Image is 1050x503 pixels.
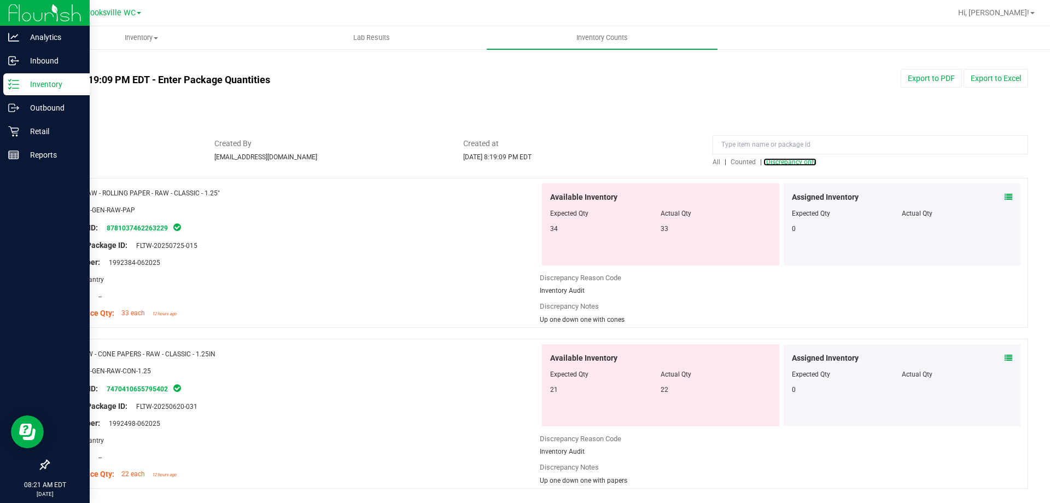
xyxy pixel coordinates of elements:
span: 33 [661,225,668,233]
button: Export to PDF [901,69,962,88]
a: 7470410655795402 [107,385,168,393]
span: Actual Qty [661,371,691,378]
inline-svg: Reports [8,149,19,160]
span: -- [93,454,102,461]
div: Expected Qty [792,209,902,218]
span: 1992384-062025 [103,259,160,267]
div: Discrepancy Notes [540,462,1023,473]
div: 0 [792,224,902,234]
p: 08:21 AM EDT [5,480,85,490]
span: Inventory Audit [540,448,585,455]
a: Inventory [26,26,256,49]
span: RAW - ROLLING PAPER - RAW - CLASSIC - 1.25" [83,189,220,197]
span: Available Inventory [550,352,617,364]
span: Available Inventory [550,192,617,203]
span: 1992498-062025 [103,420,160,427]
span: | [760,158,762,166]
span: Inventory Audit [540,287,585,294]
span: Pantry [79,437,104,444]
span: Counted [731,158,756,166]
button: Export to Excel [964,69,1028,88]
a: Lab Results [256,26,487,49]
span: Discrepancy Reason Code [540,274,621,282]
span: Discrepancy only [766,158,816,166]
iframe: Resource center [11,415,44,448]
p: [DATE] [5,490,85,498]
span: RW - CONE PAPERS - RAW - CLASSIC - 1.25IN [83,350,215,358]
h4: [DATE] 8:19:09 PM EDT - Enter Package Quantities [48,74,613,85]
p: Retail [19,125,85,138]
span: Original Package ID: [57,402,127,411]
span: Original Package ID: [57,241,127,250]
span: Created By [214,138,447,149]
span: | [725,158,726,166]
span: Lab Results [339,33,405,43]
span: Actual Qty [661,210,691,217]
inline-svg: Inbound [8,55,19,66]
span: In Sync [172,222,182,233]
inline-svg: Inventory [8,79,19,90]
span: Discrepancy Reason Code [540,435,621,443]
span: All [713,158,720,166]
inline-svg: Retail [8,126,19,137]
inline-svg: Outbound [8,102,19,113]
span: Hi, [PERSON_NAME]! [958,8,1029,17]
span: 12 hours ago [152,311,177,316]
inline-svg: Analytics [8,32,19,43]
div: Actual Qty [902,209,1012,218]
span: FLTW-20250725-015 [131,242,197,250]
p: Outbound [19,101,85,114]
span: Assigned Inventory [792,192,859,203]
span: In Sync [172,383,182,394]
span: ACC-GEN-RAW-CON-1.25 [77,367,151,375]
span: Pantry [79,276,104,284]
p: Inbound [19,54,85,67]
span: -- [93,293,102,300]
div: Expected Qty [792,369,902,379]
span: 21 [550,386,558,394]
span: Inventory [27,33,256,43]
p: Analytics [19,31,85,44]
span: Up one down one with papers [540,477,627,484]
div: Actual Qty [902,369,1012,379]
span: 34 [550,225,558,233]
span: Brooksville WC [83,8,136,18]
span: Up one down one with cones [540,316,625,323]
span: 33 each [121,309,145,317]
p: Inventory [19,78,85,91]
p: Reports [19,148,85,161]
span: 22 each [121,470,145,478]
a: All [713,158,725,166]
a: 8781037462263229 [107,224,168,232]
span: Status [48,138,198,149]
span: [DATE] 8:19:09 PM EDT [463,153,532,161]
input: Type item name or package id [713,135,1028,154]
span: 22 [661,386,668,394]
span: ACC-GEN-RAW-PAP [77,206,135,214]
span: 12 hours ago [152,472,177,477]
a: Inventory Counts [487,26,717,49]
span: FLTW-20250620-031 [131,403,197,411]
span: Created at [463,138,696,149]
div: 0 [792,385,902,395]
div: Discrepancy Notes [540,301,1023,312]
span: Expected Qty [550,210,588,217]
span: Expected Qty [550,371,588,378]
span: Assigned Inventory [792,352,859,364]
a: Discrepancy only [763,158,816,166]
span: [EMAIL_ADDRESS][DOMAIN_NAME] [214,153,317,161]
span: Inventory Counts [562,33,643,43]
a: Counted [728,158,760,166]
